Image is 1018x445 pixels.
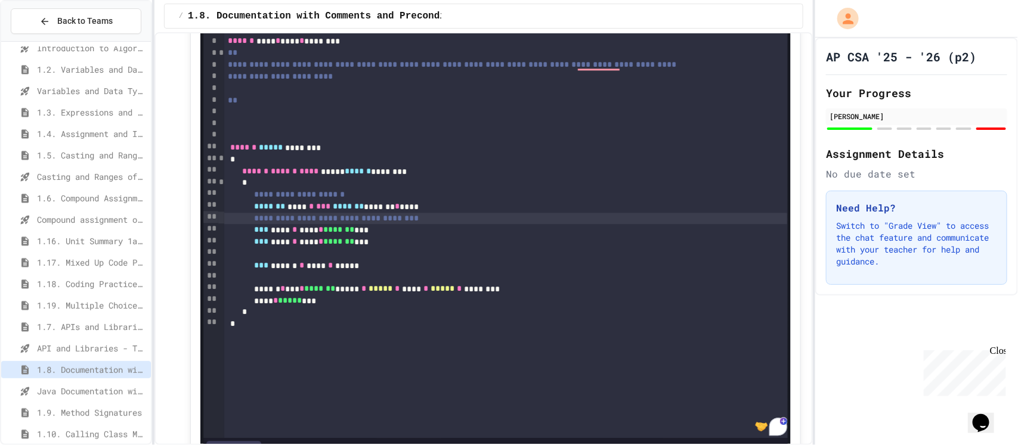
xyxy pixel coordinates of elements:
span: 1.3. Expressions and Output [New] [37,106,146,119]
span: 1.5. Casting and Ranges of Values [37,149,146,161]
span: Casting and Ranges of variables - Quiz [37,170,146,183]
span: API and Libraries - Topic 1.7 [37,342,146,354]
span: 1.19. Multiple Choice Exercises for Unit 1a (1.1-1.6) [37,299,146,312]
h1: AP CSA '25 - '26 (p2) [826,48,976,65]
span: / [179,11,183,21]
iframe: chat widget [968,397,1006,433]
h2: Your Progress [826,85,1007,101]
span: Variables and Data Types - Quiz [37,85,146,97]
span: 1.16. Unit Summary 1a (1.1-1.6) [37,235,146,247]
button: Back to Teams [11,8,141,34]
span: 1.9. Method Signatures [37,406,146,419]
span: Back to Teams [57,15,113,27]
iframe: chat widget [919,346,1006,396]
span: 1.7. APIs and Libraries [37,320,146,333]
div: No due date set [826,167,1007,181]
div: Chat with us now!Close [5,5,82,76]
span: 1.8. Documentation with Comments and Preconditions [37,363,146,376]
span: 1.17. Mixed Up Code Practice 1.1-1.6 [37,256,146,269]
span: Compound assignment operators - Quiz [37,213,146,226]
span: 1.10. Calling Class Methods [37,428,146,440]
span: Introduction to Algorithms, Programming, and Compilers [37,42,146,54]
span: 1.6. Compound Assignment Operators [37,192,146,204]
h2: Assignment Details [826,145,1007,162]
span: 1.18. Coding Practice 1a (1.1-1.6) [37,278,146,290]
span: 1.2. Variables and Data Types [37,63,146,76]
div: [PERSON_NAME] [830,111,1004,122]
div: My Account [825,5,862,32]
div: To enrich screen reader interactions, please activate Accessibility in Grammarly extension settings [224,33,788,438]
span: Java Documentation with Comments - Topic 1.8 [37,385,146,397]
p: Switch to "Grade View" to access the chat feature and communicate with your teacher for help and ... [836,220,997,267]
span: 1.8. Documentation with Comments and Preconditions [188,9,474,23]
span: 1.4. Assignment and Input [37,127,146,140]
h3: Need Help? [836,201,997,215]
